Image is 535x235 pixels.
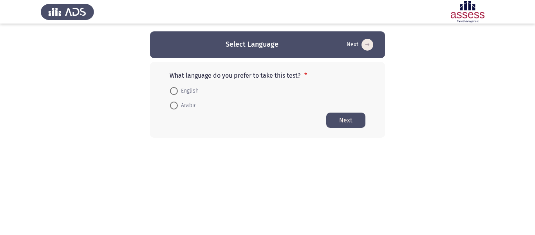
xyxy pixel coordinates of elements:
[344,38,376,51] button: Start assessment
[41,1,94,23] img: Assess Talent Management logo
[178,101,197,110] span: Arabic
[226,40,278,49] h3: Select Language
[326,113,365,128] button: Start assessment
[441,1,494,23] img: Assessment logo of ASSESS Situational Judgement Assessment (EN/AR)
[178,86,199,96] span: English
[170,72,365,79] p: What language do you prefer to take this test?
